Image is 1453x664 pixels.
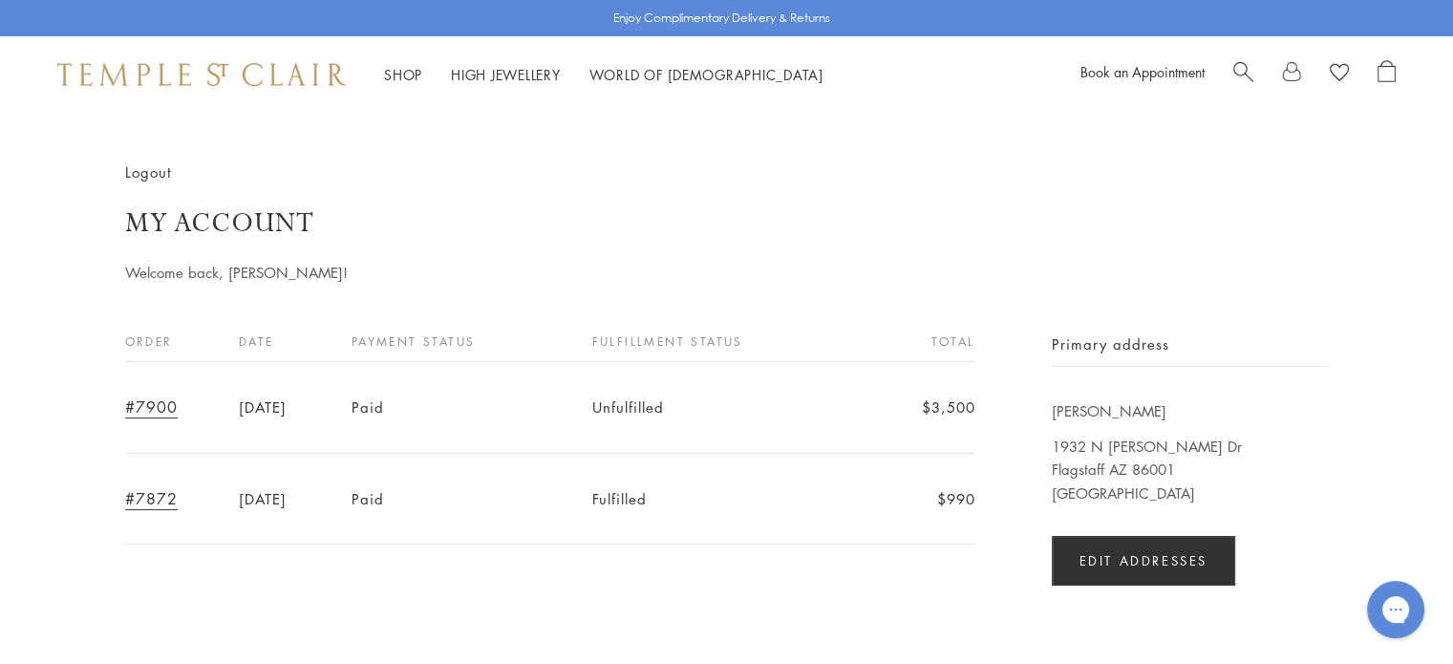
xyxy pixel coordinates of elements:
[1052,399,1166,423] span: [PERSON_NAME]
[451,65,561,84] a: High JewelleryHigh Jewellery
[342,454,583,546] td: Paid
[125,161,172,182] a: Logout
[868,332,974,362] th: Total
[342,332,583,362] th: Payment status
[1233,60,1253,89] a: Search
[613,9,830,28] p: Enjoy Complimentary Delivery & Returns
[229,362,342,454] td: [DATE]
[1378,60,1396,89] a: Open Shopping Bag
[1330,60,1349,89] a: View Wishlist
[384,65,422,84] a: ShopShop
[868,454,974,546] td: $990
[384,63,823,87] nav: Main navigation
[1052,332,1329,367] h2: Primary address
[125,488,178,509] a: #7872
[125,261,631,285] p: Welcome back, [PERSON_NAME]!
[1052,399,1329,505] p: 1932 N [PERSON_NAME] Dr Flagstaff AZ 86001 [GEOGRAPHIC_DATA]
[57,63,346,86] img: Temple St. Clair
[582,332,868,362] th: Fulfillment status
[582,454,868,546] td: Fulfilled
[125,396,178,418] a: #7900
[1080,62,1205,81] a: Book an Appointment
[229,332,342,362] th: Date
[125,332,229,362] th: Order
[342,362,583,454] td: Paid
[1357,574,1434,645] iframe: Gorgias live chat messenger
[125,206,1329,241] h1: My account
[229,454,342,546] td: [DATE]
[1052,536,1235,586] a: Edit addresses
[868,362,974,454] td: $3,500
[589,65,823,84] a: World of [DEMOGRAPHIC_DATA]World of [DEMOGRAPHIC_DATA]
[582,362,868,454] td: Unfulfilled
